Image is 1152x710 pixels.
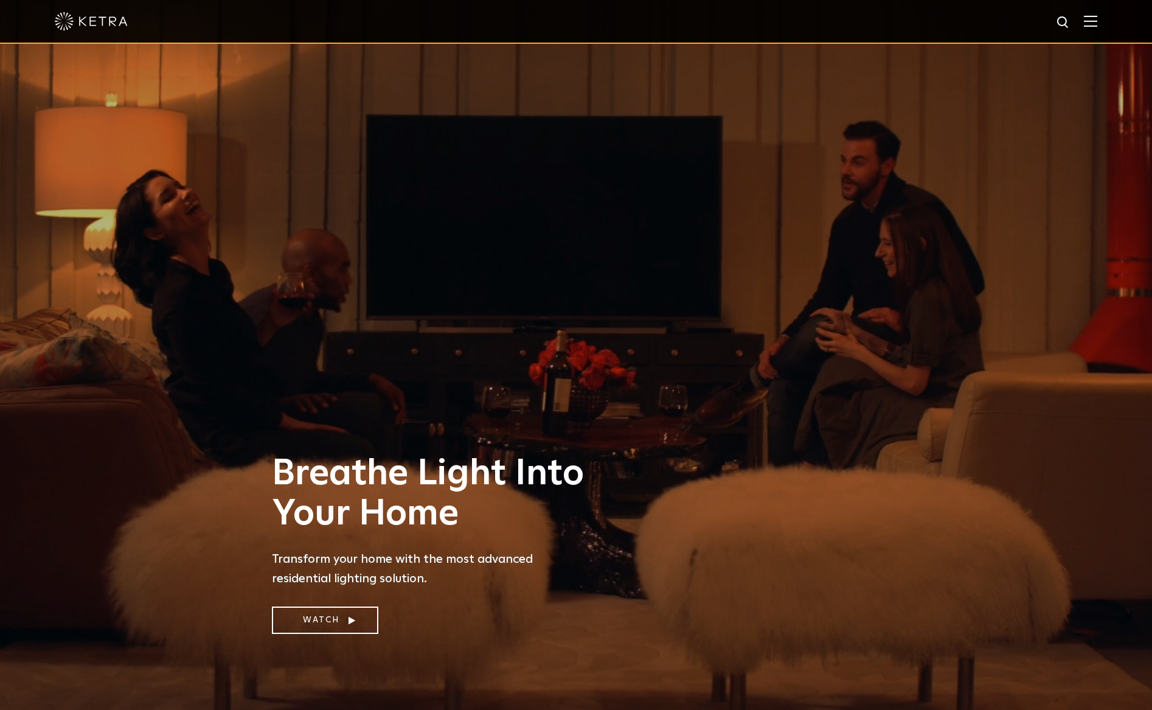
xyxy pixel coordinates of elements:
p: Transform your home with the most advanced residential lighting solution. [272,549,594,588]
h1: Breathe Light Into Your Home [272,454,594,534]
img: ketra-logo-2019-white [55,12,128,30]
img: search icon [1056,15,1071,30]
a: Watch [272,607,378,634]
img: Hamburger%20Nav.svg [1084,15,1097,27]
